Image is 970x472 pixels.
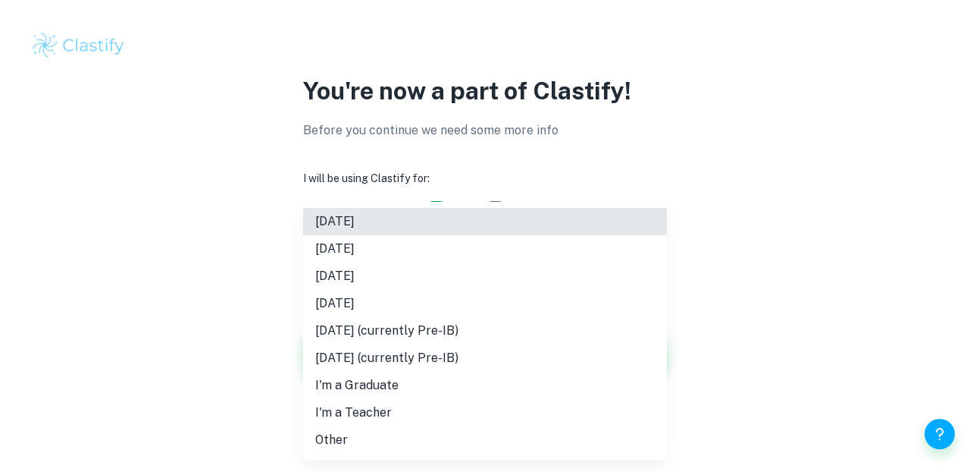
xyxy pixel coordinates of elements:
li: Other [303,426,667,454]
li: [DATE] [303,208,667,235]
li: [DATE] [303,290,667,317]
li: [DATE] [303,235,667,263]
li: [DATE] (currently Pre-IB) [303,317,667,345]
li: [DATE] [303,263,667,290]
li: I'm a Graduate [303,372,667,399]
li: I'm a Teacher [303,399,667,426]
li: [DATE] (currently Pre-IB) [303,345,667,372]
